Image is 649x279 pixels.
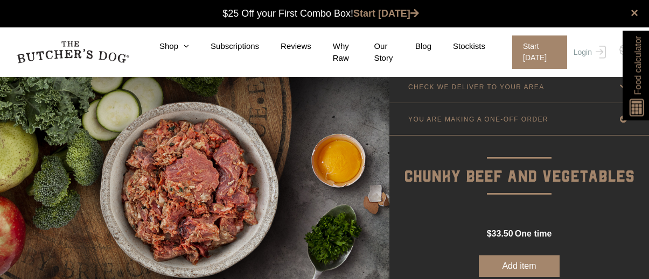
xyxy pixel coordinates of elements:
[515,229,552,238] span: one time
[389,71,649,103] a: CHECK WE DELIVER TO YOUR AREA
[353,8,419,19] a: Start [DATE]
[389,135,649,190] p: Chunky Beef and Vegetables
[571,35,606,69] a: Login
[394,40,431,53] a: Blog
[431,40,485,53] a: Stockists
[631,36,644,95] span: Food calculator
[138,40,189,53] a: Shop
[492,229,513,238] span: 33.50
[352,40,394,65] a: Our Story
[259,40,311,53] a: Reviews
[501,35,571,69] a: Start [DATE]
[479,255,560,277] button: Add item
[487,229,492,238] span: $
[619,43,633,57] img: TBD_Cart-Empty.png
[631,6,638,19] a: close
[408,83,545,91] p: CHECK WE DELIVER TO YOUR AREA
[408,116,548,123] p: YOU ARE MAKING A ONE-OFF ORDER
[512,35,567,69] span: Start [DATE]
[311,40,353,65] a: Why Raw
[389,103,649,135] a: YOU ARE MAKING A ONE-OFF ORDER
[189,40,259,53] a: Subscriptions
